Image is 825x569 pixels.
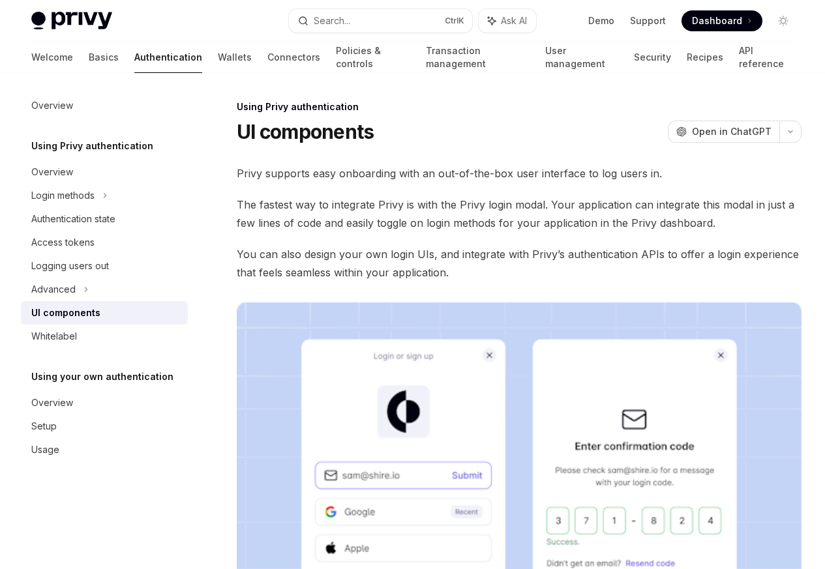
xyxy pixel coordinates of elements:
div: Logging users out [31,258,109,274]
a: Overview [21,160,188,184]
div: Login methods [31,188,95,203]
a: Basics [89,42,119,73]
span: The fastest way to integrate Privy is with the Privy login modal. Your application can integrate ... [237,196,802,232]
a: Demo [588,14,614,27]
a: Access tokens [21,231,188,254]
span: You can also design your own login UIs, and integrate with Privy’s authentication APIs to offer a... [237,245,802,282]
div: Usage [31,442,59,458]
span: Dashboard [692,14,742,27]
a: Security [634,42,671,73]
a: UI components [21,301,188,325]
a: Welcome [31,42,73,73]
button: Search...CtrlK [289,9,472,33]
h5: Using Privy authentication [31,138,153,154]
a: Policies & controls [336,42,410,73]
a: Transaction management [426,42,529,73]
a: Authentication [134,42,202,73]
div: Advanced [31,282,76,297]
button: Open in ChatGPT [668,121,779,143]
h5: Using your own authentication [31,369,173,385]
a: API reference [739,42,794,73]
div: Overview [31,395,73,411]
div: Authentication state [31,211,115,227]
span: Open in ChatGPT [692,125,772,138]
a: Dashboard [682,10,762,31]
div: Search... [314,13,350,29]
a: Authentication state [21,207,188,231]
img: light logo [31,12,112,30]
button: Toggle dark mode [773,10,794,31]
button: Ask AI [479,9,536,33]
a: Recipes [687,42,723,73]
div: UI components [31,305,100,321]
div: Using Privy authentication [237,100,802,113]
a: Support [630,14,666,27]
span: Ask AI [501,14,527,27]
span: Ctrl K [445,16,464,26]
div: Overview [31,98,73,113]
div: Overview [31,164,73,180]
div: Setup [31,418,57,434]
a: Setup [21,415,188,438]
a: Usage [21,438,188,461]
div: Access tokens [31,235,95,250]
a: Connectors [267,42,320,73]
div: Whitelabel [31,328,77,344]
a: User management [545,42,619,73]
h1: UI components [237,120,374,143]
span: Privy supports easy onboarding with an out-of-the-box user interface to log users in. [237,164,802,182]
a: Wallets [218,42,252,73]
a: Logging users out [21,254,188,278]
a: Overview [21,94,188,117]
a: Overview [21,391,188,415]
a: Whitelabel [21,325,188,348]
